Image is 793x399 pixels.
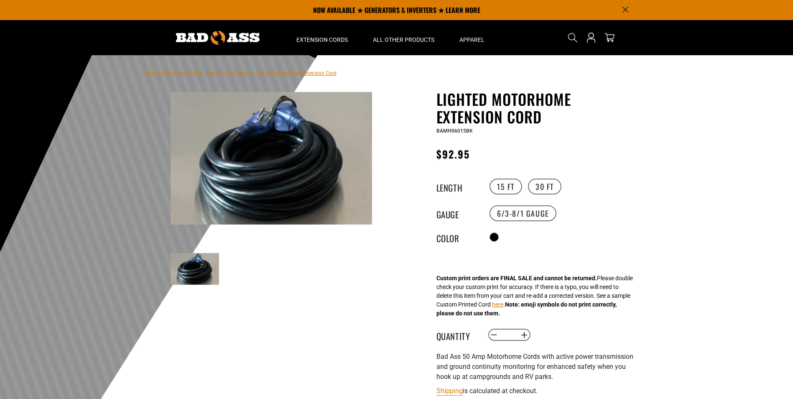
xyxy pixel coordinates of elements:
img: black [171,92,372,225]
h1: Lighted Motorhome Extension Cord [436,90,641,125]
summary: Extension Cords [284,20,360,55]
legend: Length [436,181,478,192]
img: black [171,253,219,285]
summary: Search [566,31,579,44]
img: Bad Ass Extension Cords [176,31,260,45]
summary: All Other Products [360,20,447,55]
span: › [253,70,255,76]
a: Bad Ass Extension Cords [146,70,202,76]
div: Please double check your custom print for accuracy. If there is a typo, you will need to delete t... [436,274,633,318]
span: Extension Cords [296,36,348,43]
a: Shipping [436,387,463,395]
label: 6/3-8/1 Gauge [490,205,556,221]
legend: Gauge [436,208,478,219]
button: here [492,300,503,309]
label: 30 FT [528,179,561,194]
span: Apparel [459,36,484,43]
label: 15 FT [490,179,522,194]
summary: Apparel [447,20,497,55]
strong: Note: emoji symbols do not print correctly, please do not use them. [436,301,617,317]
span: Lighted Motorhome Extension Cord [257,70,337,76]
span: $92.95 [436,146,470,161]
div: is calculated at checkout. [436,385,641,396]
span: › [204,70,206,76]
label: Quantity [436,330,478,340]
strong: Custom print orders are FINAL SALE and cannot be returned. [436,275,597,281]
span: All Other Products [373,36,434,43]
legend: Color [436,232,478,243]
span: Bad Ass 50 Amp Motorhome Cords with active power transmission and ground continuity monitoring fo... [436,353,633,381]
nav: breadcrumbs [146,68,337,78]
a: Return to Collection [207,70,252,76]
span: BAMH06015BK [436,128,473,134]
